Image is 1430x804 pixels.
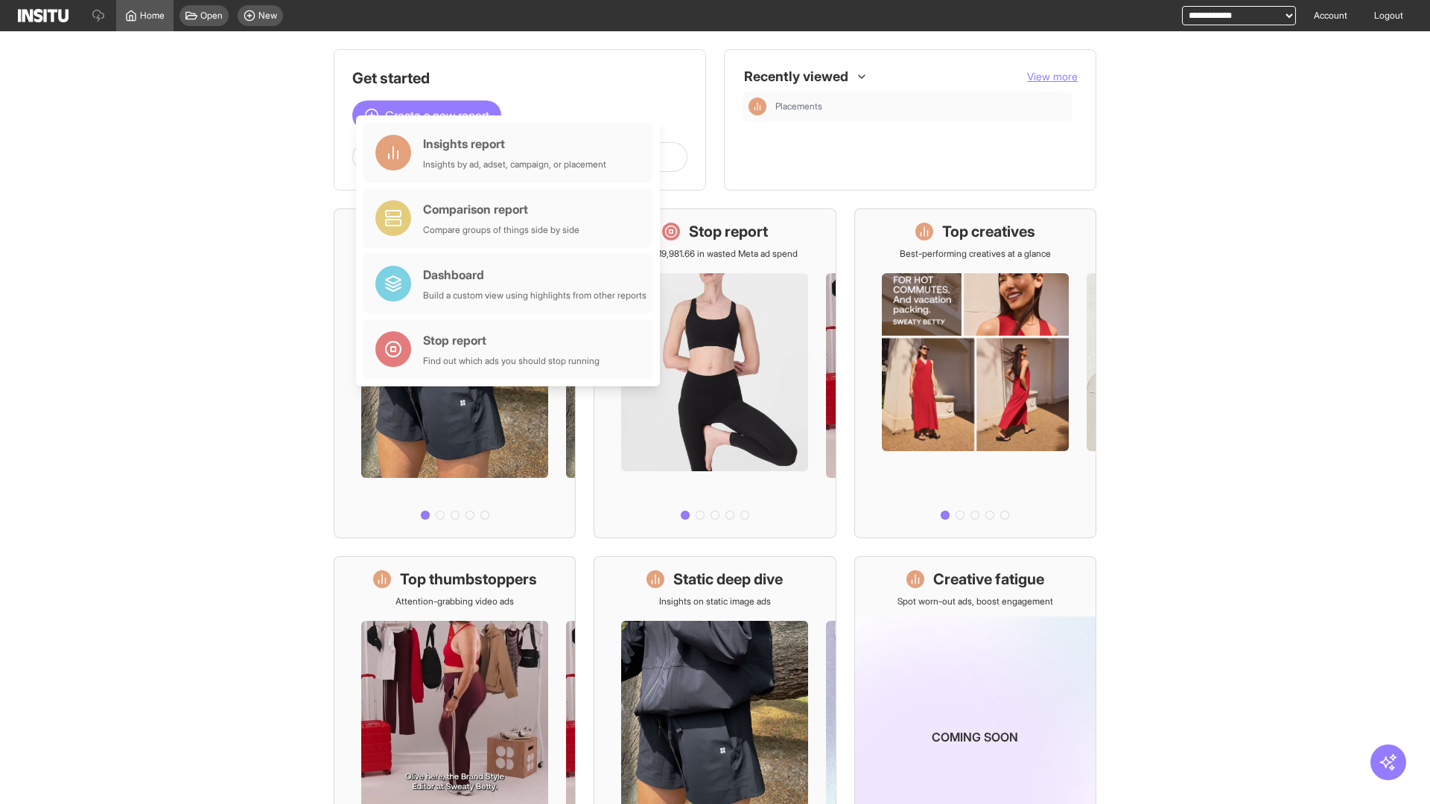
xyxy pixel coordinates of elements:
[749,98,766,115] div: Insights
[200,10,223,22] span: Open
[1027,69,1078,84] button: View more
[334,208,576,538] a: What's live nowSee all active ads instantly
[900,248,1051,260] p: Best-performing creatives at a glance
[632,248,798,260] p: Save £19,981.66 in wasted Meta ad spend
[423,266,646,284] div: Dashboard
[689,221,768,242] h1: Stop report
[423,159,606,170] div: Insights by ad, adset, campaign, or placement
[775,100,822,112] span: Placements
[423,135,606,153] div: Insights report
[1027,70,1078,83] span: View more
[352,68,687,89] h1: Get started
[423,355,600,367] div: Find out which ads you should stop running
[423,331,600,349] div: Stop report
[423,224,579,236] div: Compare groups of things side by side
[659,596,771,607] p: Insights on static image ads
[140,10,165,22] span: Home
[423,200,579,218] div: Comparison report
[594,208,836,538] a: Stop reportSave £19,981.66 in wasted Meta ad spend
[673,569,783,590] h1: Static deep dive
[385,106,489,124] span: Create a new report
[942,221,1035,242] h1: Top creatives
[18,9,69,22] img: Logo
[352,100,501,130] button: Create a new report
[423,290,646,301] div: Build a custom view using highlights from other reports
[400,569,537,590] h1: Top thumbstoppers
[854,208,1096,538] a: Top creativesBest-performing creatives at a glance
[775,100,1066,112] span: Placements
[395,596,514,607] p: Attention-grabbing video ads
[258,10,277,22] span: New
